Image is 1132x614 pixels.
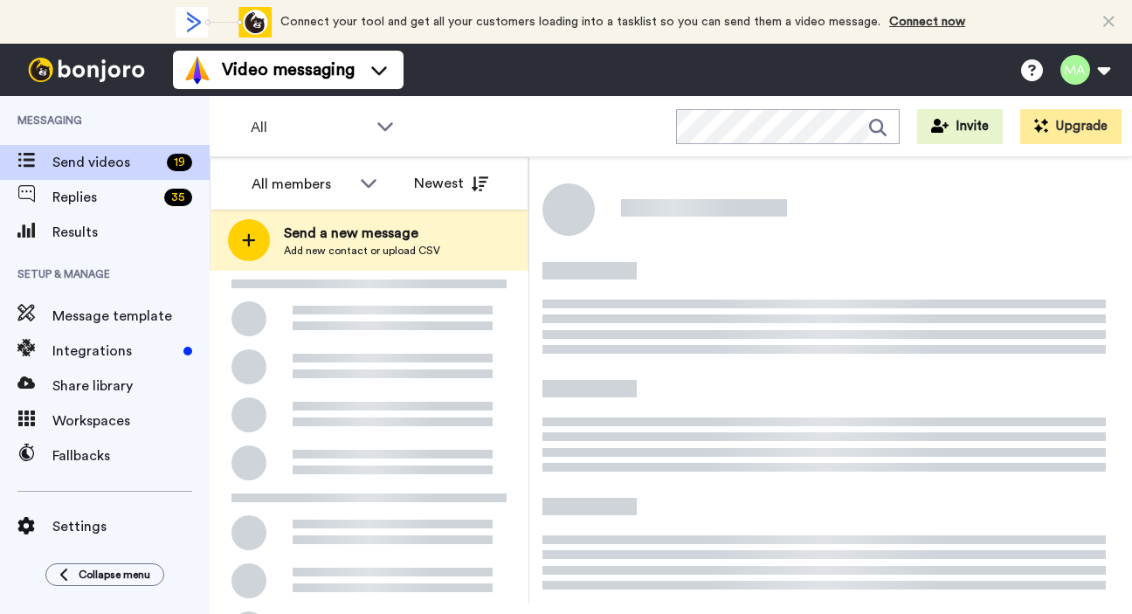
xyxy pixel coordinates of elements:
[52,152,160,173] span: Send videos
[176,7,272,38] div: animation
[52,306,210,327] span: Message template
[284,223,440,244] span: Send a new message
[917,109,1003,144] button: Invite
[21,58,152,82] img: bj-logo-header-white.svg
[284,244,440,258] span: Add new contact or upload CSV
[52,222,210,243] span: Results
[164,189,192,206] div: 35
[52,187,157,208] span: Replies
[889,16,965,28] a: Connect now
[45,563,164,586] button: Collapse menu
[52,341,176,362] span: Integrations
[52,410,210,431] span: Workspaces
[252,174,351,195] div: All members
[280,16,880,28] span: Connect your tool and get all your customers loading into a tasklist so you can send them a video...
[401,166,501,201] button: Newest
[183,56,211,84] img: vm-color.svg
[52,516,210,537] span: Settings
[52,376,210,397] span: Share library
[79,568,150,582] span: Collapse menu
[1020,109,1122,144] button: Upgrade
[167,154,192,171] div: 19
[52,445,210,466] span: Fallbacks
[222,58,355,82] span: Video messaging
[251,117,368,138] span: All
